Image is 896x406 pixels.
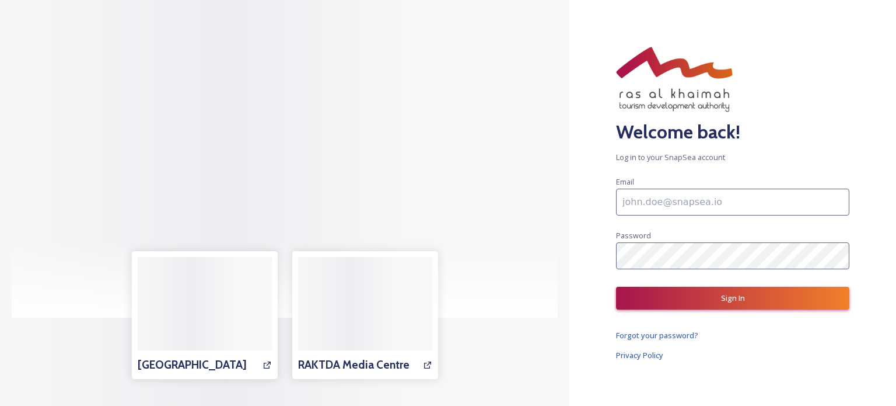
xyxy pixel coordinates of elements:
[138,257,272,373] a: [GEOGRAPHIC_DATA]
[616,328,849,342] a: Forgot your password?
[616,330,698,341] span: Forgot your password?
[616,287,849,310] button: Sign In
[616,118,849,146] h2: Welcome back!
[616,152,849,163] span: Log in to your SnapSea account
[616,47,733,112] img: RAKTDA_ENG_NEW%20STACKED%20LOGO_RGB.png
[616,350,663,360] span: Privacy Policy
[138,356,247,373] h3: [GEOGRAPHIC_DATA]
[616,348,849,362] a: Privacy Policy
[298,257,432,373] a: RAKTDA Media Centre
[616,176,634,187] span: Email
[616,189,849,216] input: john.doe@snapsea.io
[298,356,409,373] h3: RAKTDA Media Centre
[616,230,651,241] span: Password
